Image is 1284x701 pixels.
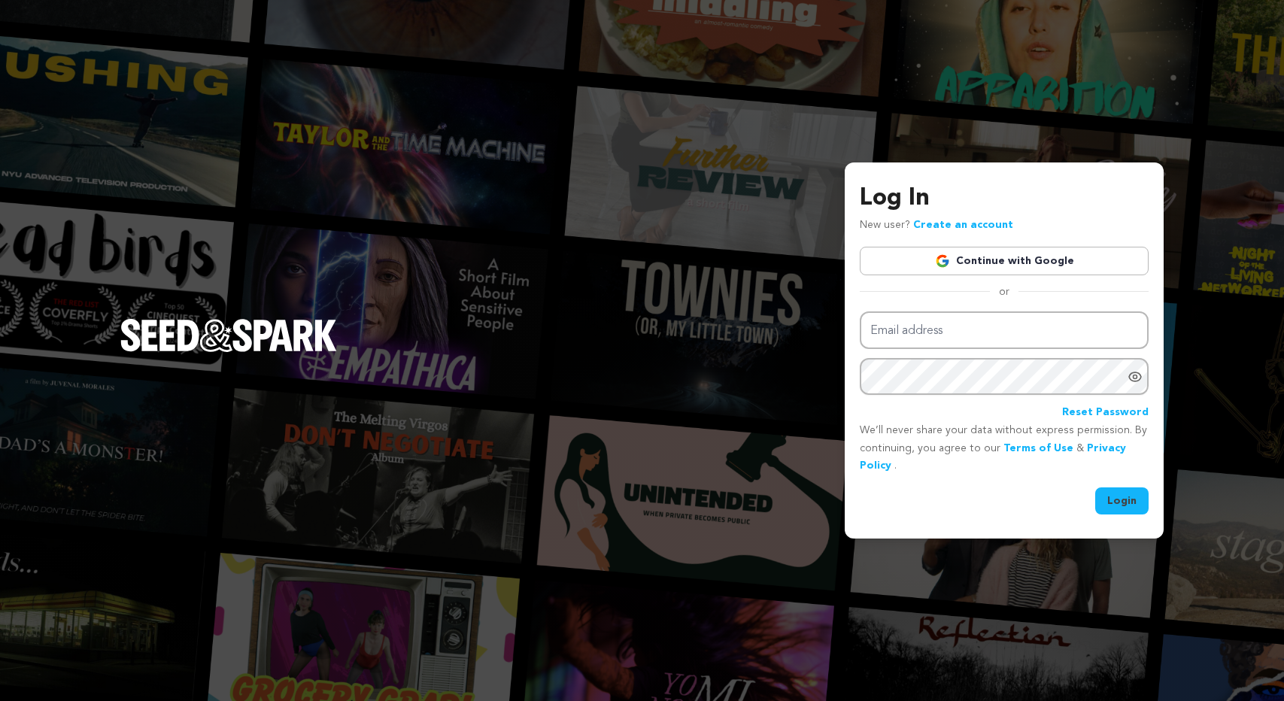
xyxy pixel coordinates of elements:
[1062,404,1149,422] a: Reset Password
[1003,443,1073,454] a: Terms of Use
[1095,487,1149,514] button: Login
[1128,369,1143,384] a: Show password as plain text. Warning: this will display your password on the screen.
[913,220,1013,230] a: Create an account
[935,253,950,269] img: Google logo
[860,217,1013,235] p: New user?
[860,247,1149,275] a: Continue with Google
[860,311,1149,350] input: Email address
[990,284,1018,299] span: or
[860,422,1149,475] p: We’ll never share your data without express permission. By continuing, you agree to our & .
[860,181,1149,217] h3: Log In
[120,319,337,352] img: Seed&Spark Logo
[120,319,337,382] a: Seed&Spark Homepage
